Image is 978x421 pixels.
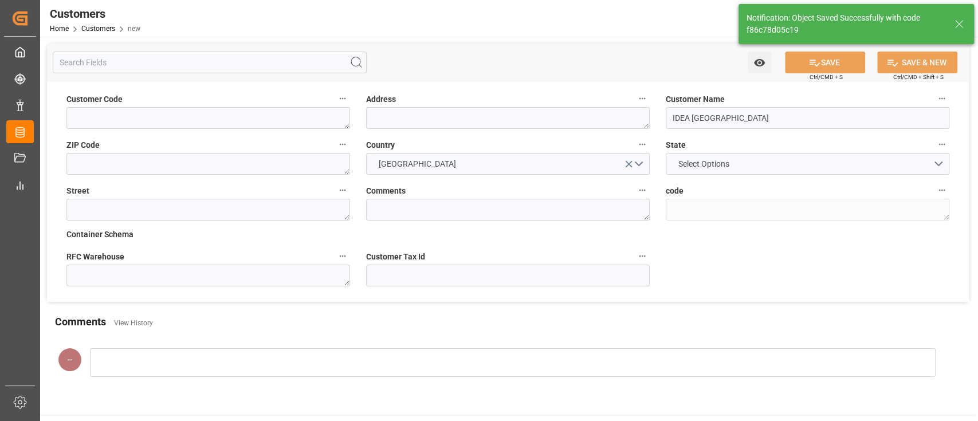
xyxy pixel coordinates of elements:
button: Comments [635,183,650,198]
button: open menu [366,153,650,175]
span: code [666,185,684,197]
span: Customer Tax Id [366,251,425,263]
span: Container Schema [66,229,133,241]
div: Notification: Object Saved Successfully with code f86c78d05c19 [747,12,944,36]
span: Customer Name [666,93,725,105]
button: State [934,137,949,152]
span: Address [366,93,396,105]
button: open menu [666,153,949,175]
button: RFC Warehouse [335,249,350,263]
span: Comments [366,185,406,197]
button: open menu [748,52,771,73]
a: Home [50,25,69,33]
span: State [666,139,686,151]
span: Customer Code [66,93,123,105]
span: Ctrl/CMD + Shift + S [893,73,944,81]
span: Street [66,185,89,197]
div: Customers [50,5,140,22]
a: View History [114,319,153,327]
span: Select Options [672,158,735,170]
button: Country [635,137,650,152]
span: Country [366,139,395,151]
h2: Comments [55,314,106,329]
span: ZIP Code [66,139,100,151]
button: code [934,183,949,198]
span: [GEOGRAPHIC_DATA] [372,158,461,170]
a: Customers [81,25,115,33]
input: Search Fields [53,52,367,73]
button: Customer Code [335,91,350,106]
button: Address [635,91,650,106]
button: SAVE & NEW [877,52,957,73]
span: Ctrl/CMD + S [810,73,843,81]
button: Street [335,183,350,198]
span: RFC Warehouse [66,251,124,263]
span: -- [68,355,72,364]
button: ZIP Code [335,137,350,152]
button: SAVE [785,52,865,73]
button: Customer Tax Id [635,249,650,263]
button: Customer Name [934,91,949,106]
